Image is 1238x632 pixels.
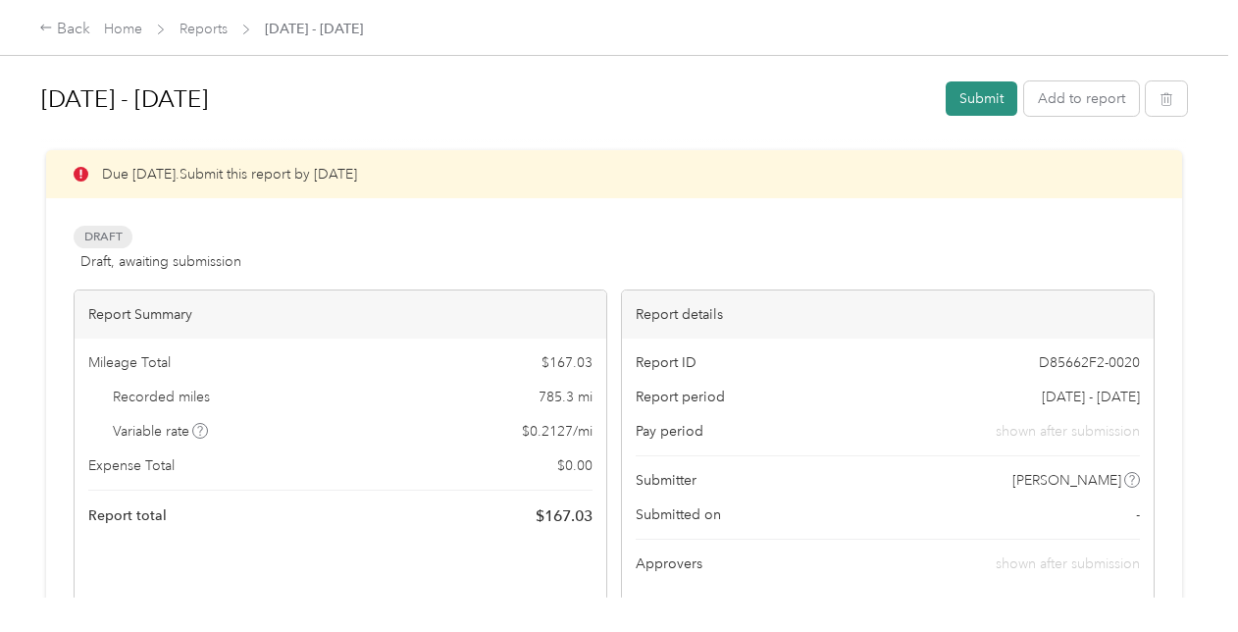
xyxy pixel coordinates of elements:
[88,505,167,526] span: Report total
[1042,387,1140,407] span: [DATE] - [DATE]
[636,553,702,574] span: Approvers
[74,226,132,248] span: Draft
[180,21,228,37] a: Reports
[113,421,209,442] span: Variable rate
[41,76,932,123] h1: Aug 1 - 31, 2025
[539,387,593,407] span: 785.3 mi
[946,81,1017,116] button: Submit
[104,21,142,37] a: Home
[39,18,90,41] div: Back
[996,555,1140,572] span: shown after submission
[636,387,725,407] span: Report period
[636,504,721,525] span: Submitted on
[1128,522,1238,632] iframe: Everlance-gr Chat Button Frame
[622,290,1154,339] div: Report details
[265,19,363,39] span: [DATE] - [DATE]
[536,504,593,528] span: $ 167.03
[1024,81,1139,116] button: Add to report
[75,290,606,339] div: Report Summary
[1136,504,1140,525] span: -
[996,421,1140,442] span: shown after submission
[636,352,696,373] span: Report ID
[1012,470,1121,491] span: [PERSON_NAME]
[1039,352,1140,373] span: D85662F2-0020
[88,352,171,373] span: Mileage Total
[557,455,593,476] span: $ 0.00
[636,470,696,491] span: Submitter
[636,421,703,442] span: Pay period
[80,251,241,272] span: Draft, awaiting submission
[522,421,593,442] span: $ 0.2127 / mi
[113,387,210,407] span: Recorded miles
[88,455,175,476] span: Expense Total
[542,352,593,373] span: $ 167.03
[46,150,1182,198] div: Due [DATE]. Submit this report by [DATE]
